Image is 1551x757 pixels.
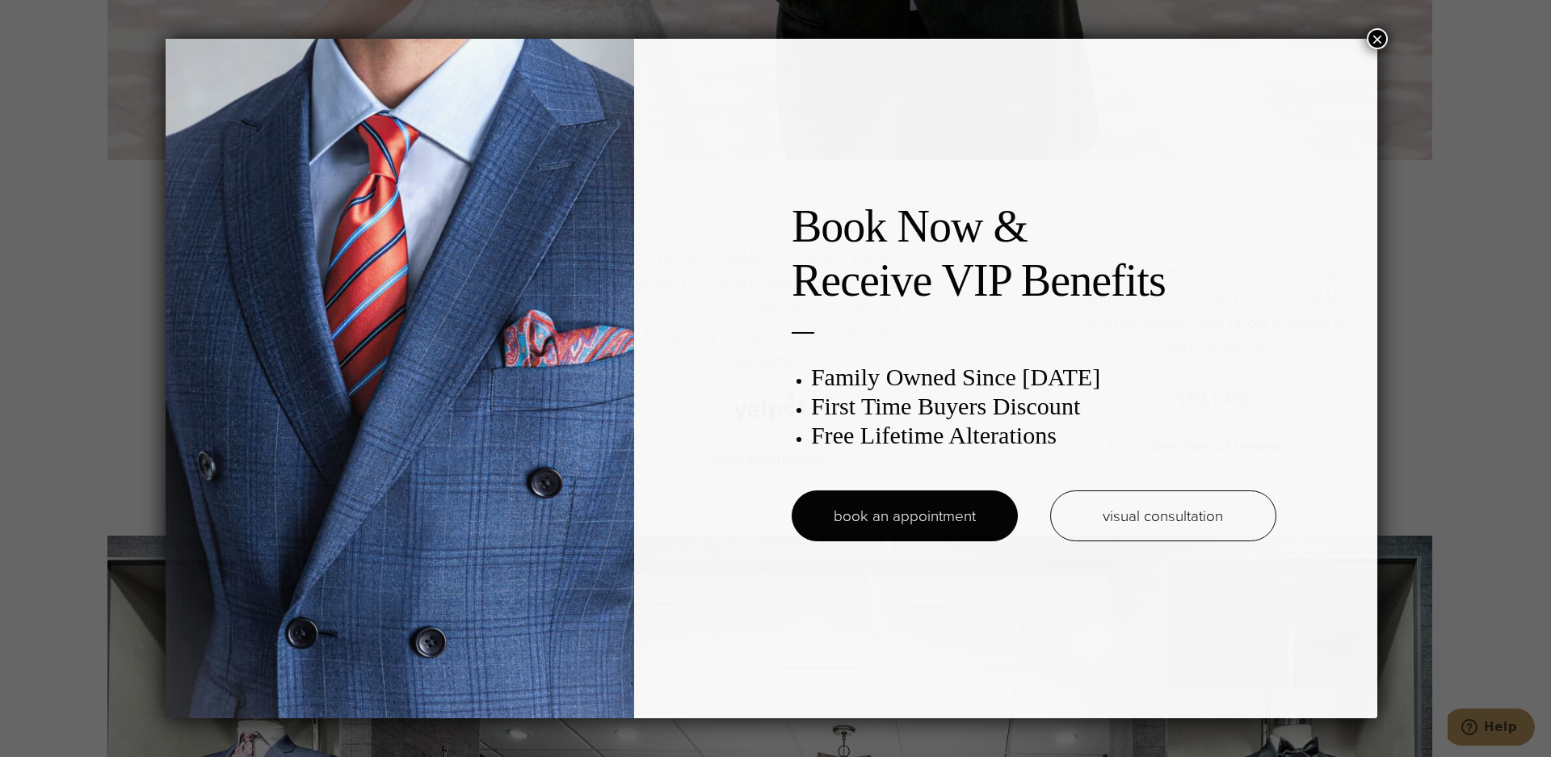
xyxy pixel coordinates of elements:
h3: First Time Buyers Discount [811,392,1276,421]
span: Help [36,11,69,26]
a: visual consultation [1050,490,1276,541]
h3: Family Owned Since [DATE] [811,363,1276,392]
h2: Book Now & Receive VIP Benefits [792,200,1276,308]
a: book an appointment [792,490,1018,541]
button: Close [1367,28,1388,49]
h3: Free Lifetime Alterations [811,421,1276,450]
